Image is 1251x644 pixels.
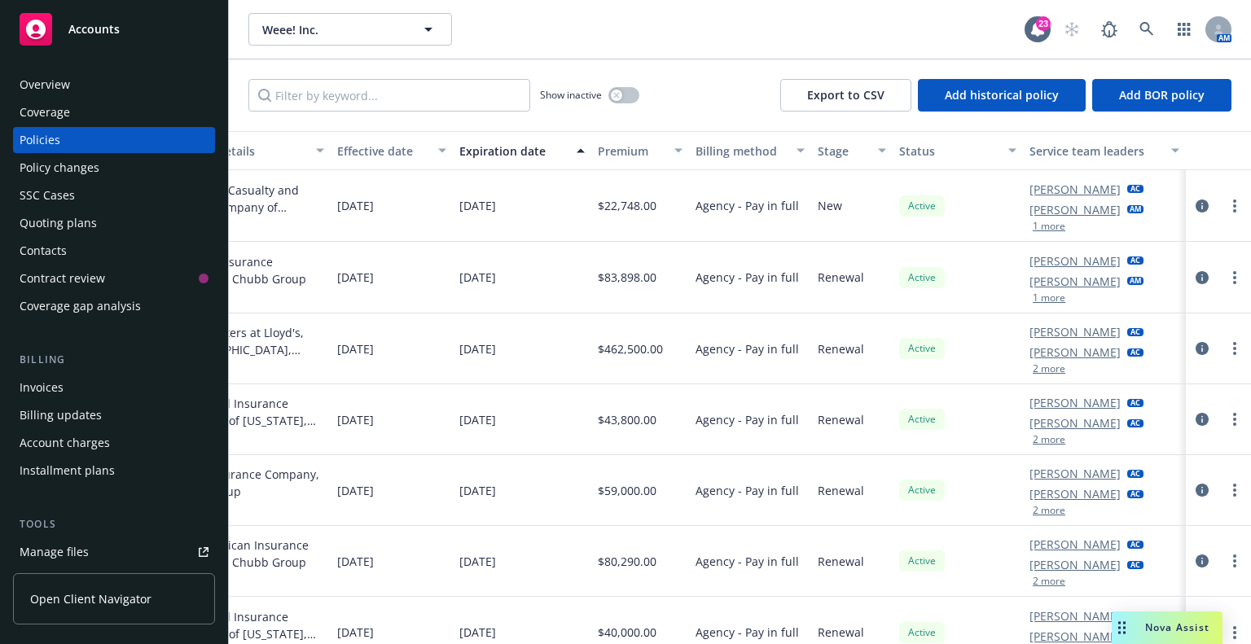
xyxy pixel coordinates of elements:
span: [DATE] [459,340,496,357]
div: Federal Insurance Company, Chubb Group [174,253,324,287]
a: Overview [13,72,215,98]
div: Policy changes [20,155,99,181]
span: Nova Assist [1145,620,1209,634]
div: Effective date [337,142,428,160]
button: Add BOR policy [1092,79,1231,112]
a: [PERSON_NAME] [1029,465,1121,482]
span: Active [906,270,938,285]
span: Weee! Inc. [262,21,403,38]
span: Renewal [818,482,864,499]
span: Agency - Pay in full [696,553,799,570]
a: Accounts [13,7,215,52]
button: Effective date [331,131,453,170]
a: more [1225,551,1244,571]
span: [DATE] [459,197,496,214]
div: Premium [598,142,665,160]
span: Agency - Pay in full [696,624,799,641]
div: Policies [20,127,60,153]
div: Contract review [20,265,105,291]
input: Filter by keyword... [248,79,530,112]
a: Manage files [13,539,215,565]
div: SSC Cases [20,182,75,208]
span: Add historical policy [945,87,1059,103]
div: Coverage gap analysis [20,293,141,319]
button: Market details [168,131,331,170]
span: $40,000.00 [598,624,656,641]
button: 2 more [1033,364,1065,374]
div: Contacts [20,238,67,264]
span: [DATE] [459,624,496,641]
button: Weee! Inc. [248,13,452,46]
a: [PERSON_NAME] [1029,394,1121,411]
button: Add historical policy [918,79,1086,112]
a: Coverage gap analysis [13,293,215,319]
div: Homeland Insurance Company of [US_STATE], Intact Insurance, CRC Group [174,608,324,642]
div: Homeland Insurance Company of [US_STATE], Intact Insurance [174,395,324,429]
a: [PERSON_NAME] [1029,201,1121,218]
a: [PERSON_NAME] [1029,344,1121,361]
div: 23 [1036,16,1051,31]
span: New [818,197,842,214]
button: Export to CSV [780,79,911,112]
a: [PERSON_NAME] [1029,607,1121,624]
a: more [1225,480,1244,500]
a: [PERSON_NAME] [1029,485,1121,502]
span: Show all [174,358,324,372]
a: Account charges [13,430,215,456]
a: circleInformation [1192,480,1212,500]
a: [PERSON_NAME] [1029,181,1121,198]
a: Coverage [13,99,215,125]
span: $80,290.00 [598,553,656,570]
span: Show all [174,500,324,514]
span: $462,500.00 [598,340,663,357]
span: Renewal [818,624,864,641]
span: Show all [174,571,324,585]
span: Show inactive [540,88,602,102]
a: Contacts [13,238,215,264]
span: $83,898.00 [598,269,656,286]
a: Policy changes [13,155,215,181]
button: 2 more [1033,435,1065,445]
div: Installment plans [20,458,115,484]
a: more [1225,410,1244,429]
a: Contract review [13,265,215,291]
span: Agency - Pay in full [696,340,799,357]
span: Agency - Pay in full [696,197,799,214]
span: [DATE] [337,411,374,428]
span: Agency - Pay in full [696,411,799,428]
div: Market details [174,142,306,160]
button: 2 more [1033,576,1065,586]
button: Service team leaders [1023,131,1186,170]
span: Show all [174,216,324,230]
span: [DATE] [337,340,374,357]
div: Overview [20,72,70,98]
a: more [1225,623,1244,642]
a: circleInformation [1192,196,1212,216]
div: Expiration date [459,142,567,160]
span: [DATE] [459,553,496,570]
a: Switch app [1168,13,1201,46]
button: 1 more [1033,221,1065,231]
span: [DATE] [459,482,496,499]
span: Open Client Navigator [30,590,151,607]
div: Status [899,142,999,160]
a: Billing updates [13,402,215,428]
a: more [1225,339,1244,358]
div: Account charges [20,430,110,456]
button: Billing method [689,131,811,170]
a: Invoices [13,375,215,401]
a: Search [1130,13,1163,46]
div: Tools [13,516,215,532]
span: Active [906,412,938,427]
a: circleInformation [1192,268,1212,287]
a: SSC Cases [13,182,215,208]
span: Active [906,341,938,356]
span: Export to CSV [807,87,884,103]
div: Stage [818,142,868,160]
div: ACE American Insurance Company, Chubb Group [174,537,324,571]
span: [DATE] [337,482,374,499]
div: Drag to move [1112,611,1132,644]
a: circleInformation [1192,339,1212,358]
span: Agency - Pay in full [696,482,799,499]
div: Underwriters at Lloyd's, [GEOGRAPHIC_DATA], [PERSON_NAME] of London, CRC Group [174,324,324,358]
